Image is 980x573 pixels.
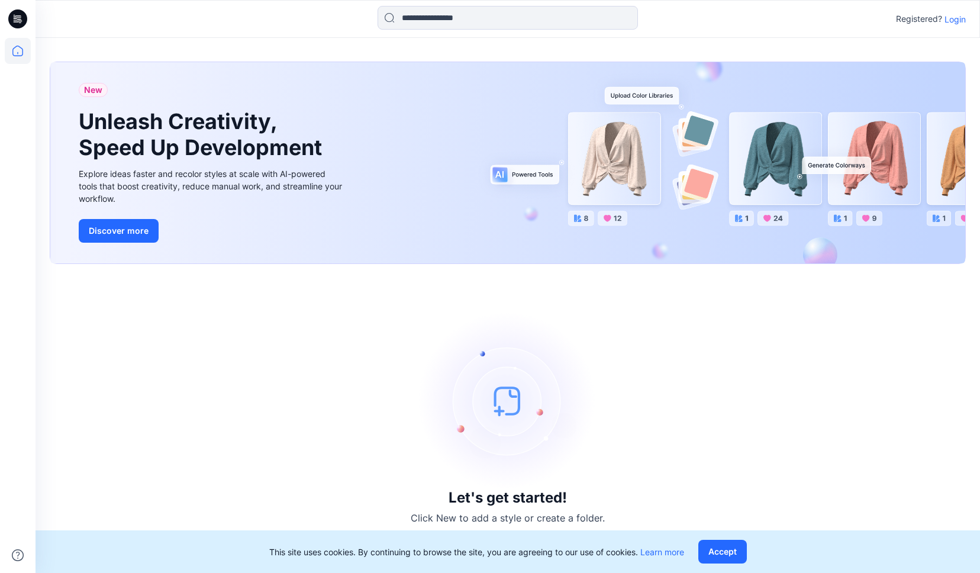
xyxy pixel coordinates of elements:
h3: Let's get started! [449,490,567,506]
img: empty-state-image.svg [419,312,597,490]
p: Click New to add a style or create a folder. [411,511,605,525]
a: Discover more [79,219,345,243]
div: Explore ideas faster and recolor styles at scale with AI-powered tools that boost creativity, red... [79,168,345,205]
p: Login [944,13,966,25]
h1: Unleash Creativity, Speed Up Development [79,109,327,160]
button: Accept [698,540,747,564]
a: Learn more [640,547,684,557]
p: This site uses cookies. By continuing to browse the site, you are agreeing to our use of cookies. [269,546,684,558]
button: Discover more [79,219,159,243]
span: New [84,83,102,97]
p: Registered? [896,12,942,26]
